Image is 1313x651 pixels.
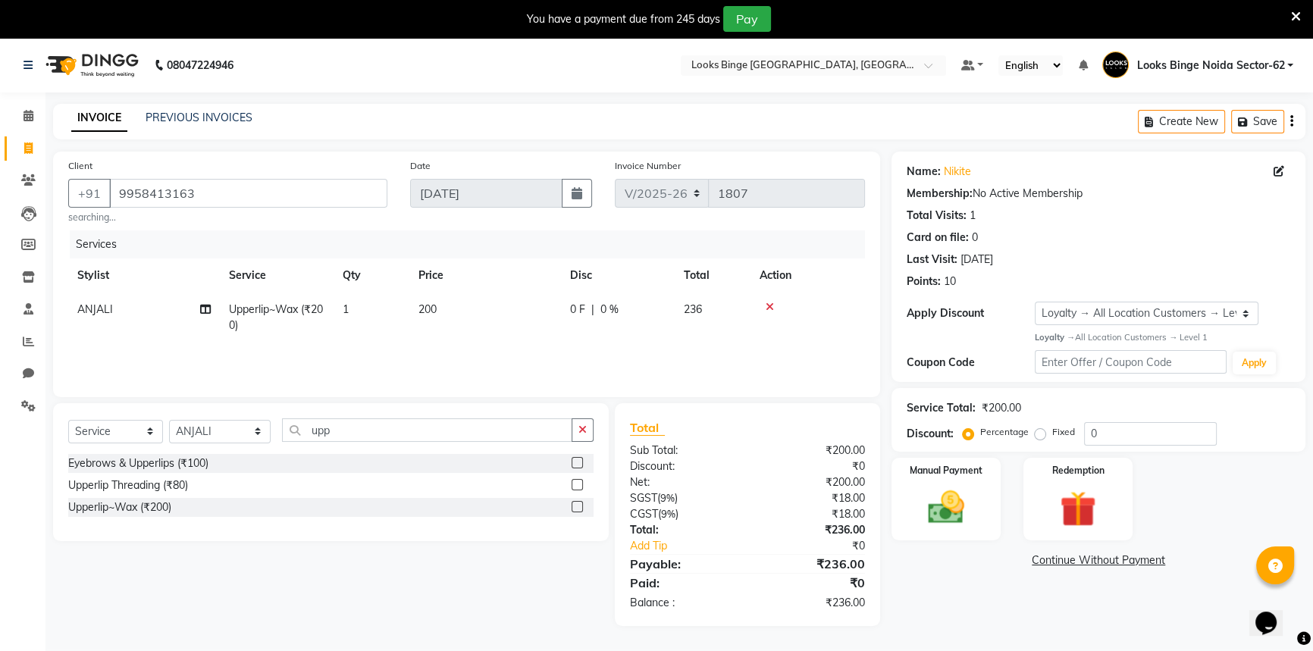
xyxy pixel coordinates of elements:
[229,302,323,332] span: Upperlip~Wax (₹200)
[769,538,876,554] div: ₹0
[630,491,657,505] span: SGST
[675,258,751,293] th: Total
[1052,464,1105,477] label: Redemption
[619,459,747,474] div: Discount:
[619,555,747,573] div: Payable:
[282,418,572,442] input: Search or Scan
[1035,331,1290,344] div: All Location Customers → Level 1
[615,159,681,173] label: Invoice Number
[146,111,252,124] a: PREVIOUS INVOICES
[600,302,619,318] span: 0 %
[570,302,585,318] span: 0 F
[944,164,971,180] a: Nikite
[1102,52,1129,78] img: Looks Binge Noida Sector-62
[970,208,976,224] div: 1
[982,400,1021,416] div: ₹200.00
[747,574,876,592] div: ₹0
[980,425,1029,439] label: Percentage
[71,105,127,132] a: INVOICE
[723,6,771,32] button: Pay
[619,443,747,459] div: Sub Total:
[907,208,967,224] div: Total Visits:
[907,305,1035,321] div: Apply Discount
[747,555,876,573] div: ₹236.00
[660,492,675,504] span: 9%
[907,230,969,246] div: Card on file:
[960,252,993,268] div: [DATE]
[409,258,561,293] th: Price
[1231,110,1284,133] button: Save
[751,258,865,293] th: Action
[418,302,437,316] span: 200
[68,179,111,208] button: +91
[1138,110,1225,133] button: Create New
[39,44,143,86] img: logo
[630,507,658,521] span: CGST
[68,258,220,293] th: Stylist
[972,230,978,246] div: 0
[1035,332,1075,343] strong: Loyalty →
[895,552,1302,568] a: Continue Without Payment
[619,595,747,611] div: Balance :
[68,211,387,224] small: searching...
[747,506,876,522] div: ₹18.00
[68,499,171,515] div: Upperlip~Wax (₹200)
[907,186,973,202] div: Membership:
[410,159,431,173] label: Date
[619,522,747,538] div: Total:
[591,302,594,318] span: |
[220,258,334,293] th: Service
[1136,58,1284,74] span: Looks Binge Noida Sector-62
[70,230,876,258] div: Services
[1052,425,1075,439] label: Fixed
[907,400,976,416] div: Service Total:
[747,474,876,490] div: ₹200.00
[77,302,113,316] span: ANJALI
[68,159,92,173] label: Client
[619,474,747,490] div: Net:
[661,508,675,520] span: 9%
[527,11,720,27] div: You have a payment due from 245 days
[917,487,976,528] img: _cash.svg
[109,179,387,208] input: Search by Name/Mobile/Email/Code
[747,490,876,506] div: ₹18.00
[1233,352,1276,374] button: Apply
[907,252,957,268] div: Last Visit:
[561,258,675,293] th: Disc
[1035,350,1227,374] input: Enter Offer / Coupon Code
[68,455,208,471] div: Eyebrows & Upperlips (₹100)
[907,164,941,180] div: Name:
[619,490,747,506] div: ( )
[343,302,349,316] span: 1
[907,274,941,290] div: Points:
[630,420,665,436] span: Total
[334,258,409,293] th: Qty
[907,186,1290,202] div: No Active Membership
[167,44,233,86] b: 08047224946
[910,464,982,477] label: Manual Payment
[747,522,876,538] div: ₹236.00
[747,595,876,611] div: ₹236.00
[1048,487,1108,532] img: _gift.svg
[747,459,876,474] div: ₹0
[907,426,954,442] div: Discount:
[684,302,702,316] span: 236
[1249,590,1298,636] iframe: chat widget
[907,355,1035,371] div: Coupon Code
[944,274,956,290] div: 10
[619,506,747,522] div: ( )
[619,574,747,592] div: Paid:
[68,477,188,493] div: Upperlip Threading (₹80)
[619,538,769,554] a: Add Tip
[747,443,876,459] div: ₹200.00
